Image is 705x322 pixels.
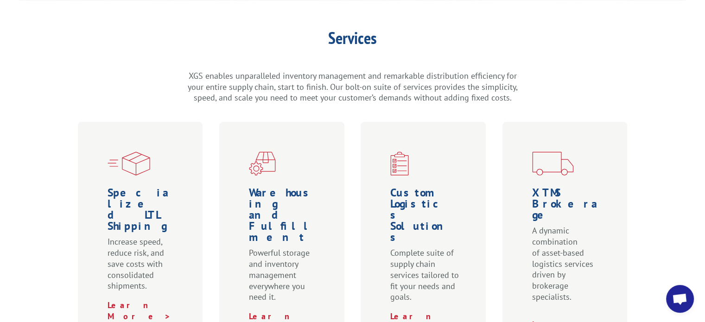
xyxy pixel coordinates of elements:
[186,30,520,51] h1: Services
[666,285,694,313] a: Open chat
[108,236,177,300] p: Increase speed, reduce risk, and save costs with consolidated shipments.
[390,152,409,176] img: xgs-icon-custom-logistics-solutions-red
[249,187,318,247] h1: Warehousing and Fulfillment
[186,70,520,103] p: XGS enables unparalleled inventory management and remarkable distribution efficiency for your ent...
[108,152,150,176] img: xgs-icon-specialized-ltl-red
[249,247,318,311] p: Powerful storage and inventory management everywhere you need it.
[108,300,171,322] a: Learn More >
[249,152,276,176] img: xgs-icon-warehouseing-cutting-fulfillment-red
[532,225,602,311] p: A dynamic combination of asset-based logistics services driven by brokerage specialists.
[390,247,460,311] p: Complete suite of supply chain services tailored to fit your needs and goals.
[108,187,177,236] h1: Specialized LTL Shipping
[390,187,460,247] h1: Custom Logistics Solutions
[532,187,602,225] h1: XTMS Brokerage
[532,152,573,176] img: xgs-icon-transportation-forms-red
